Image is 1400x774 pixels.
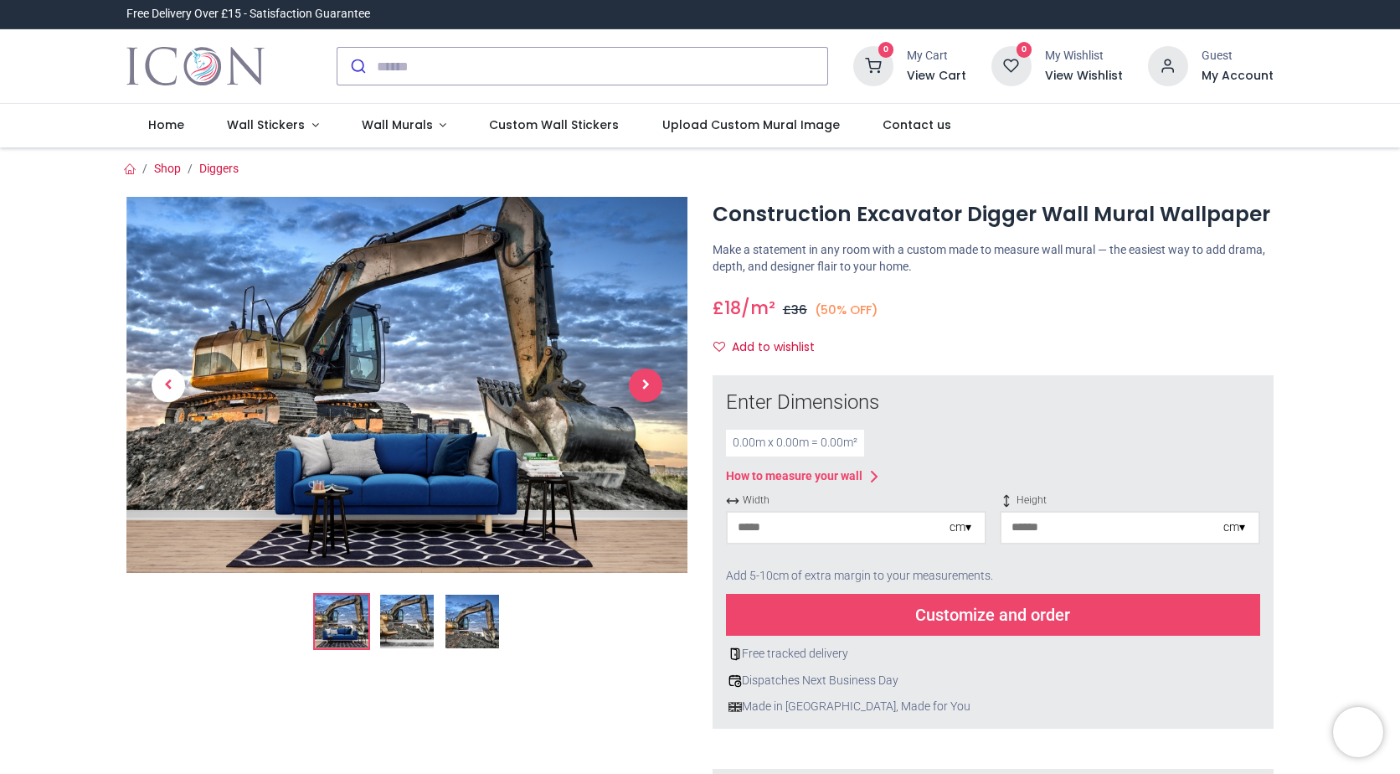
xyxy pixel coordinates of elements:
span: £ [713,296,741,320]
a: Wall Murals [340,104,468,147]
div: My Cart [907,48,966,64]
a: Next [604,253,687,516]
a: View Cart [907,68,966,85]
span: £ [783,302,807,318]
div: Dispatches Next Business Day [726,673,1260,689]
iframe: Brevo live chat [1333,707,1383,757]
span: Home [148,116,184,133]
a: Logo of Icon Wall Stickers [126,43,265,90]
a: Previous [126,253,210,516]
img: Construction Excavator Digger Wall Mural Wallpaper [315,595,368,648]
sup: 0 [1017,42,1032,58]
div: Free tracked delivery [726,646,1260,663]
a: 0 [991,59,1032,72]
div: Add 5-10cm of extra margin to your measurements. [726,558,1260,595]
span: Height [1000,493,1260,508]
iframe: Customer reviews powered by Trustpilot [922,6,1274,23]
a: 0 [853,59,893,72]
div: Enter Dimensions [726,389,1260,417]
img: Construction Excavator Digger Wall Mural Wallpaper [126,197,687,573]
span: /m² [741,296,775,320]
span: Previous [152,369,185,402]
h1: Construction Excavator Digger Wall Mural Wallpaper [713,200,1274,229]
small: (50% OFF) [815,302,878,319]
button: Add to wishlistAdd to wishlist [713,333,829,362]
div: Guest [1202,48,1274,64]
span: Wall Murals [362,116,433,133]
p: Make a statement in any room with a custom made to measure wall mural — the easiest way to add dr... [713,242,1274,275]
div: cm ▾ [950,519,971,536]
div: cm ▾ [1223,519,1245,536]
img: WS-42425-03 [445,595,499,648]
span: Next [629,369,662,402]
div: How to measure your wall [726,468,862,485]
img: uk [728,700,742,714]
a: View Wishlist [1045,68,1123,85]
div: Customize and order [726,594,1260,636]
span: 18 [724,296,741,320]
a: Wall Stickers [205,104,340,147]
div: 0.00 m x 0.00 m = 0.00 m² [726,430,864,457]
div: Made in [GEOGRAPHIC_DATA], Made for You [726,699,1260,715]
span: Upload Custom Mural Image [662,116,840,133]
a: My Account [1202,68,1274,85]
span: Custom Wall Stickers [489,116,619,133]
img: WS-42425-02 [380,595,434,648]
a: Shop [154,162,181,175]
div: Free Delivery Over £15 - Satisfaction Guarantee [126,6,370,23]
a: Diggers [199,162,239,175]
span: Wall Stickers [227,116,305,133]
i: Add to wishlist [713,341,725,353]
img: Icon Wall Stickers [126,43,265,90]
div: My Wishlist [1045,48,1123,64]
span: Width [726,493,986,508]
span: Contact us [883,116,951,133]
sup: 0 [878,42,894,58]
span: 36 [791,302,807,318]
button: Submit [337,48,377,85]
